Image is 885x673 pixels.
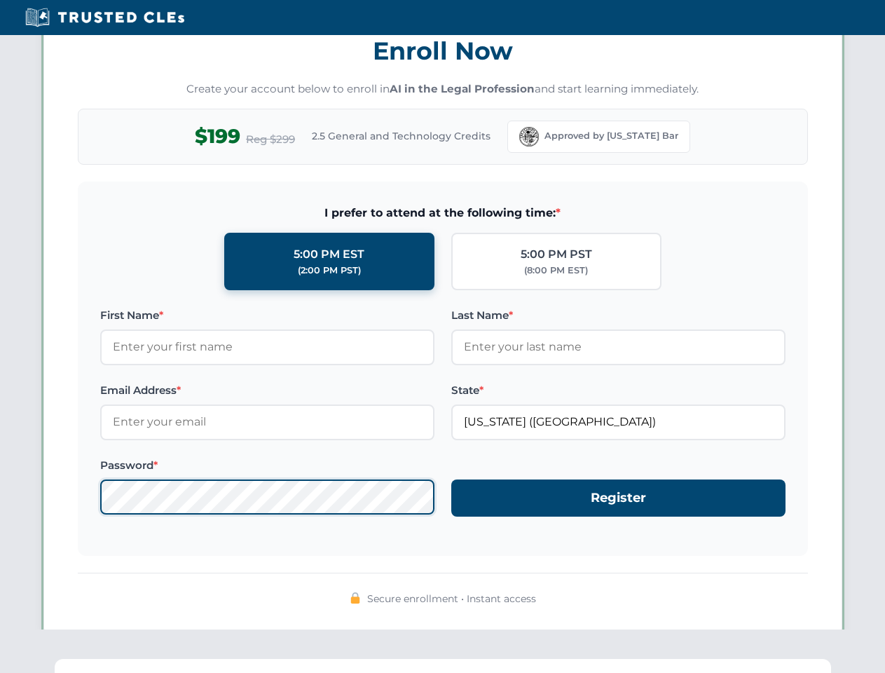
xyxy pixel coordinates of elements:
[544,129,678,143] span: Approved by [US_STATE] Bar
[246,131,295,148] span: Reg $299
[521,245,592,264] div: 5:00 PM PST
[451,329,785,365] input: Enter your last name
[100,382,434,399] label: Email Address
[100,307,434,324] label: First Name
[451,405,785,440] input: Florida (FL)
[350,592,361,604] img: 🔒
[390,82,535,95] strong: AI in the Legal Profession
[298,264,361,278] div: (2:00 PM PST)
[21,7,188,28] img: Trusted CLEs
[100,457,434,474] label: Password
[100,329,434,365] input: Enter your first name
[78,81,808,97] p: Create your account below to enroll in and start learning immediately.
[294,245,364,264] div: 5:00 PM EST
[100,204,785,222] span: I prefer to attend at the following time:
[100,405,434,440] input: Enter your email
[367,591,536,606] span: Secure enrollment • Instant access
[451,480,785,517] button: Register
[312,128,490,144] span: 2.5 General and Technology Credits
[78,29,808,73] h3: Enroll Now
[524,264,588,278] div: (8:00 PM EST)
[195,121,240,152] span: $199
[451,307,785,324] label: Last Name
[451,382,785,399] label: State
[519,127,539,147] img: Florida Bar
